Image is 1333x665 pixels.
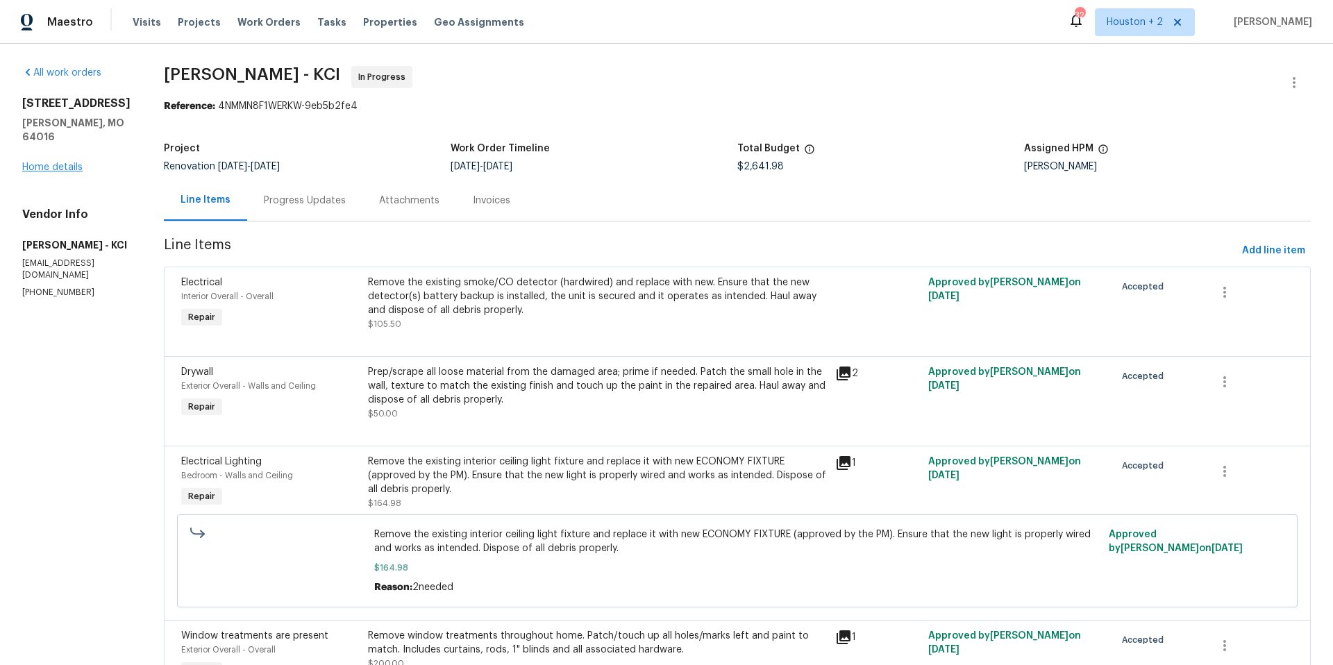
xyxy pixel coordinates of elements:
[804,144,815,162] span: The total cost of line items that have been proposed by Opendoor. This sum includes line items th...
[1024,144,1093,153] h5: Assigned HPM
[22,287,131,298] p: [PHONE_NUMBER]
[451,162,512,171] span: -
[164,101,215,111] b: Reference:
[928,367,1081,391] span: Approved by [PERSON_NAME] on
[1075,8,1084,22] div: 32
[1236,238,1311,264] button: Add line item
[181,471,293,480] span: Bedroom - Walls and Ceiling
[928,381,959,391] span: [DATE]
[368,276,827,317] div: Remove the existing smoke/CO detector (hardwired) and replace with new. Ensure that the new detec...
[363,15,417,29] span: Properties
[22,238,131,252] h5: [PERSON_NAME] - KCI
[181,367,213,377] span: Drywall
[368,320,401,328] span: $105.50
[1212,544,1243,553] span: [DATE]
[317,17,346,27] span: Tasks
[22,162,83,172] a: Home details
[928,471,959,480] span: [DATE]
[928,645,959,655] span: [DATE]
[1098,144,1109,162] span: The hpm assigned to this work order.
[368,410,398,418] span: $50.00
[183,310,221,324] span: Repair
[835,629,920,646] div: 1
[22,208,131,221] h4: Vendor Info
[1024,162,1311,171] div: [PERSON_NAME]
[164,99,1311,113] div: 4NMMN8F1WERKW-9eb5b2fe4
[181,193,230,207] div: Line Items
[22,116,131,144] h5: [PERSON_NAME], MO 64016
[1228,15,1312,29] span: [PERSON_NAME]
[1122,280,1169,294] span: Accepted
[374,561,1101,575] span: $164.98
[368,499,401,507] span: $164.98
[374,528,1101,555] span: Remove the existing interior ceiling light fixture and replace it with new ECONOMY FIXTURE (appro...
[451,162,480,171] span: [DATE]
[164,144,200,153] h5: Project
[181,646,276,654] span: Exterior Overall - Overall
[1122,633,1169,647] span: Accepted
[928,278,1081,301] span: Approved by [PERSON_NAME] on
[264,194,346,208] div: Progress Updates
[358,70,411,84] span: In Progress
[928,631,1081,655] span: Approved by [PERSON_NAME] on
[181,631,328,641] span: Window treatments are present
[1242,242,1305,260] span: Add line item
[434,15,524,29] span: Geo Assignments
[181,278,222,287] span: Electrical
[451,144,550,153] h5: Work Order Timeline
[47,15,93,29] span: Maestro
[368,629,827,657] div: Remove window treatments throughout home. Patch/touch up all holes/marks left and paint to match....
[1122,459,1169,473] span: Accepted
[164,238,1236,264] span: Line Items
[1107,15,1163,29] span: Houston + 2
[473,194,510,208] div: Invoices
[374,582,412,592] span: Reason:
[379,194,439,208] div: Attachments
[928,457,1081,480] span: Approved by [PERSON_NAME] on
[164,162,280,171] span: Renovation
[1109,530,1243,553] span: Approved by [PERSON_NAME] on
[181,457,262,466] span: Electrical Lighting
[22,258,131,281] p: [EMAIL_ADDRESS][DOMAIN_NAME]
[183,400,221,414] span: Repair
[181,382,316,390] span: Exterior Overall - Walls and Ceiling
[835,365,920,382] div: 2
[22,68,101,78] a: All work orders
[483,162,512,171] span: [DATE]
[181,292,274,301] span: Interior Overall - Overall
[164,66,340,83] span: [PERSON_NAME] - KCI
[218,162,247,171] span: [DATE]
[22,96,131,110] h2: [STREET_ADDRESS]
[368,365,827,407] div: Prep/scrape all loose material from the damaged area; prime if needed. Patch the small hole in th...
[412,582,453,592] span: 2needed
[251,162,280,171] span: [DATE]
[737,144,800,153] h5: Total Budget
[237,15,301,29] span: Work Orders
[368,455,827,496] div: Remove the existing interior ceiling light fixture and replace it with new ECONOMY FIXTURE (appro...
[1122,369,1169,383] span: Accepted
[133,15,161,29] span: Visits
[178,15,221,29] span: Projects
[737,162,784,171] span: $2,641.98
[183,489,221,503] span: Repair
[835,455,920,471] div: 1
[218,162,280,171] span: -
[928,292,959,301] span: [DATE]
